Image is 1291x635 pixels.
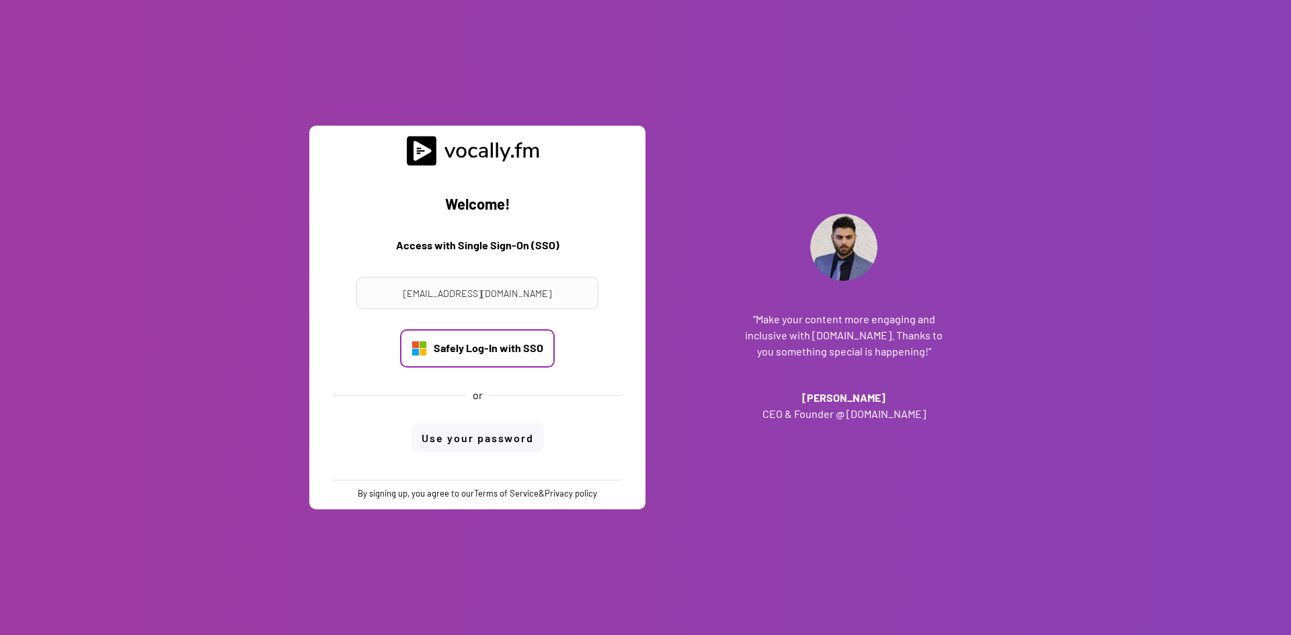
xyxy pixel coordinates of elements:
[412,341,427,356] img: Microsoft_logo.svg
[810,214,877,281] img: Addante_Profile.png
[412,423,544,453] button: Use your password
[473,388,483,403] div: or
[434,341,543,355] div: Safely Log-In with SSO
[743,390,945,406] h3: [PERSON_NAME]
[319,237,635,261] h3: Access with Single Sign-On (SSO)
[356,277,598,309] input: Your email
[743,311,945,359] h3: “Make your content more engaging and inclusive with [DOMAIN_NAME]. Thanks to you something specia...
[474,488,539,499] a: Terms of Service
[358,487,597,499] div: By signing up, you agree to our &
[319,193,635,217] h2: Welcome!
[545,488,597,499] a: Privacy policy
[407,136,548,166] img: vocally%20logo.svg
[743,406,945,422] h3: CEO & Founder @ [DOMAIN_NAME]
